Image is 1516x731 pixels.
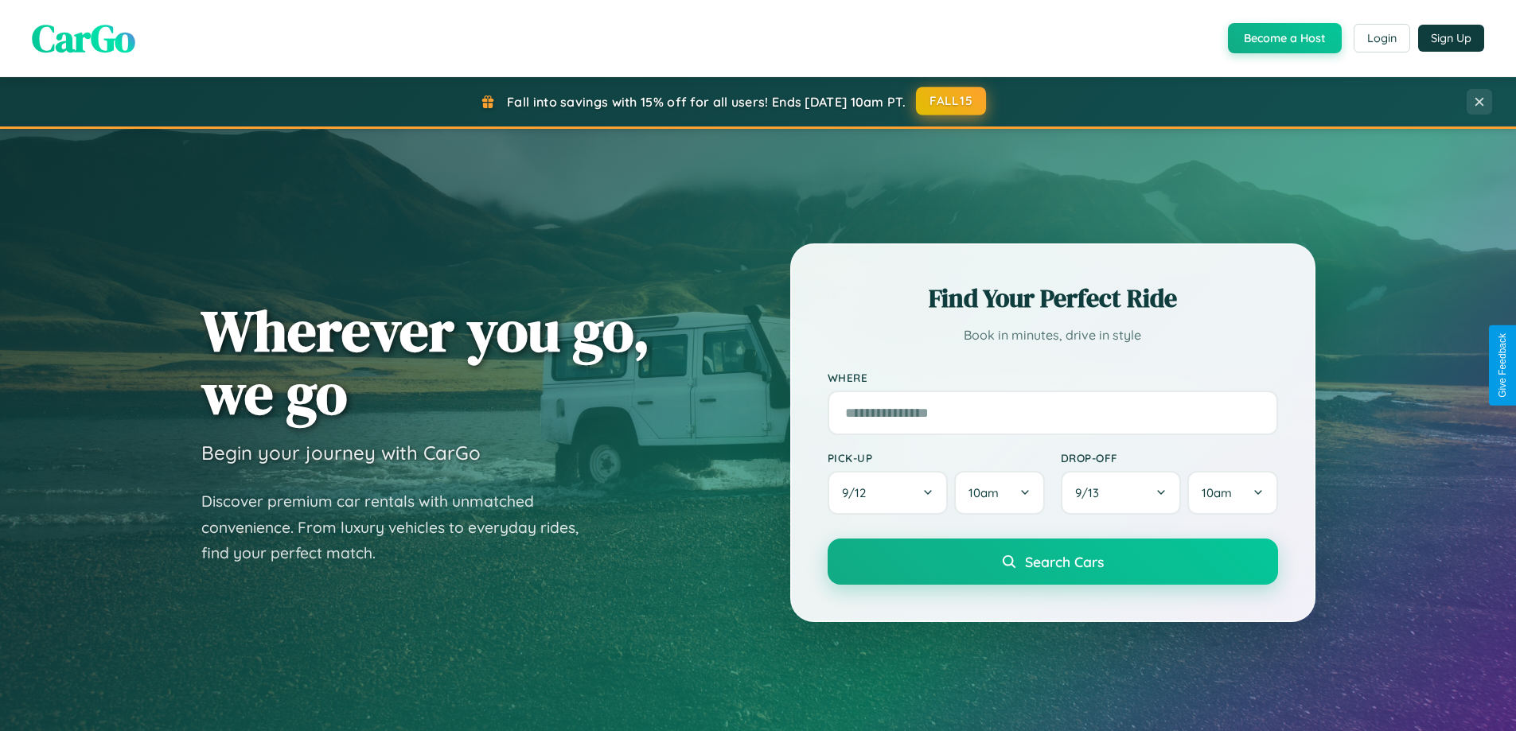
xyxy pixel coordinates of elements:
button: Sign Up [1418,25,1484,52]
button: 9/13 [1061,471,1182,515]
h2: Find Your Perfect Ride [828,281,1278,316]
h1: Wherever you go, we go [201,299,650,425]
div: Give Feedback [1497,333,1508,398]
span: 9 / 12 [842,485,874,500]
button: 9/12 [828,471,949,515]
p: Book in minutes, drive in style [828,324,1278,347]
span: 10am [1202,485,1232,500]
button: 10am [1187,471,1277,515]
button: Become a Host [1228,23,1342,53]
span: 10am [968,485,999,500]
h3: Begin your journey with CarGo [201,441,481,465]
span: 9 / 13 [1075,485,1107,500]
label: Pick-up [828,451,1045,465]
button: FALL15 [916,87,986,115]
label: Where [828,371,1278,384]
span: Search Cars [1025,553,1104,570]
p: Discover premium car rentals with unmatched convenience. From luxury vehicles to everyday rides, ... [201,488,599,566]
span: CarGo [32,12,135,64]
button: Login [1354,24,1410,52]
button: Search Cars [828,539,1278,585]
span: Fall into savings with 15% off for all users! Ends [DATE] 10am PT. [507,94,906,110]
button: 10am [954,471,1044,515]
label: Drop-off [1061,451,1278,465]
